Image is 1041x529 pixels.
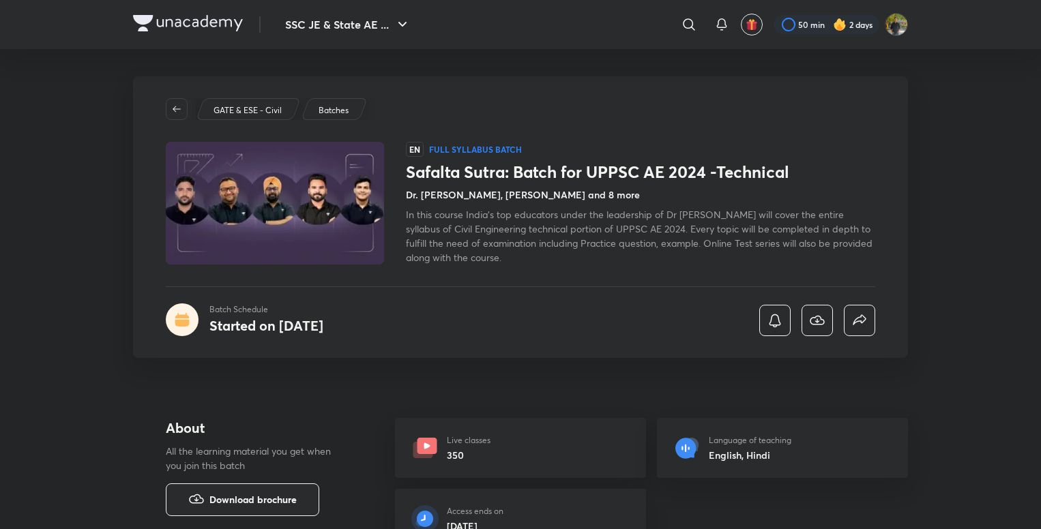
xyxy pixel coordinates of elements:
img: streak [833,18,847,31]
h4: Started on [DATE] [209,316,323,335]
h4: About [166,418,351,438]
h6: 350 [447,448,490,462]
button: SSC JE & State AE ... [277,11,419,38]
p: Access ends on [447,505,503,517]
a: GATE & ESE - Civil [211,104,284,117]
p: Batch Schedule [209,303,323,316]
button: avatar [741,14,763,35]
h6: English, Hindi [709,448,791,462]
a: Batches [317,104,351,117]
button: Download brochure [166,483,319,516]
p: All the learning material you get when you join this batch [166,444,342,472]
span: EN [406,142,424,157]
img: Thumbnail [164,140,386,266]
p: GATE & ESE - Civil [214,104,282,117]
p: Batches [319,104,349,117]
p: Live classes [447,434,490,447]
p: Full Syllabus Batch [429,144,522,155]
p: Language of teaching [709,434,791,447]
h1: Safalta Sutra: Batch for UPPSC AE 2024 -Technical [406,162,875,182]
span: In this course India's top educators under the leadership of Dr [PERSON_NAME] will cover the enti... [406,208,873,264]
h4: Dr. [PERSON_NAME], [PERSON_NAME] and 8 more [406,187,640,202]
img: avatar [746,18,758,31]
a: Company Logo [133,15,243,35]
span: Download brochure [209,492,297,507]
img: Company Logo [133,15,243,31]
img: shubham rawat [885,13,908,36]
